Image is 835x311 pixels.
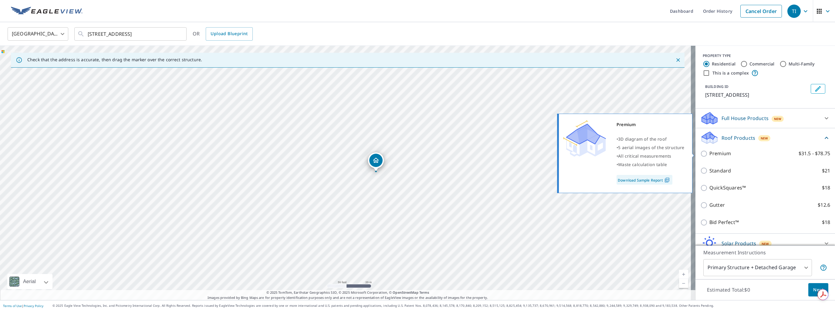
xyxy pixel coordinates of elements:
[563,120,606,157] img: Premium
[722,115,769,122] p: Full House Products
[674,56,682,64] button: Close
[709,150,731,157] p: Premium
[703,259,812,276] div: Primary Structure + Detached Garage
[818,201,830,209] p: $12.6
[822,219,830,226] p: $18
[709,219,739,226] p: Bid Perfect™
[761,136,768,141] span: New
[709,201,725,209] p: Gutter
[705,84,729,89] p: BUILDING ID
[21,274,38,289] div: Aerial
[617,175,672,185] a: Download Sample Report
[618,162,667,167] span: Waste calculation table
[266,290,429,295] span: © 2025 TomTom, Earthstar Geographics SIO, © 2025 Microsoft Corporation, ©
[822,167,830,175] p: $21
[419,290,429,295] a: Terms
[709,167,731,175] p: Standard
[617,152,685,160] div: •
[618,145,684,150] span: 5 aerial images of the structure
[749,61,775,67] label: Commercial
[774,116,782,121] span: New
[8,25,68,42] div: [GEOGRAPHIC_DATA]
[703,53,828,59] div: PROPERTY TYPE
[368,152,384,171] div: Dropped pin, building 1, Residential property, 106 Heatherhurst Pl Pinehurst, NC 28374
[679,270,688,279] a: Current Level 19, Zoom In
[206,27,252,41] a: Upload Blueprint
[663,177,671,183] img: Pdf Icon
[193,27,253,41] div: OR
[709,184,746,192] p: QuickSquares™
[789,61,815,67] label: Multi-Family
[722,134,755,142] p: Roof Products
[617,135,685,143] div: •
[787,5,801,18] div: TI
[27,57,202,62] p: Check that the address is accurate, then drag the marker over the correct structure.
[705,91,808,99] p: [STREET_ADDRESS]
[52,303,832,308] p: © 2025 Eagle View Technologies, Inc. and Pictometry International Corp. All Rights Reserved. Repo...
[393,290,418,295] a: OpenStreetMap
[7,274,52,289] div: Aerial
[618,136,667,142] span: 3D diagram of the roof
[3,304,43,308] p: |
[820,264,827,271] span: Your report will include the primary structure and a detached garage if one exists.
[3,304,22,308] a: Terms of Use
[211,30,248,38] span: Upload Blueprint
[808,283,828,297] button: Next
[712,61,735,67] label: Residential
[700,236,830,251] div: Solar ProductsNew
[617,143,685,152] div: •
[822,184,830,192] p: $18
[722,240,756,247] p: Solar Products
[617,160,685,169] div: •
[811,84,825,94] button: Edit building 1
[88,25,174,42] input: Search by address or latitude-longitude
[700,111,830,125] div: Full House ProductsNew
[702,283,755,296] p: Estimated Total: $0
[799,150,830,157] p: $31.5 - $78.75
[703,249,827,256] p: Measurement Instructions
[11,7,83,16] img: EV Logo
[813,286,823,294] span: Next
[618,153,671,159] span: All critical measurements
[679,279,688,288] a: Current Level 19, Zoom Out
[762,241,769,246] span: New
[700,131,830,145] div: Roof ProductsNew
[24,304,43,308] a: Privacy Policy
[617,120,685,129] div: Premium
[712,70,749,76] label: This is a complex
[740,5,782,18] a: Cancel Order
